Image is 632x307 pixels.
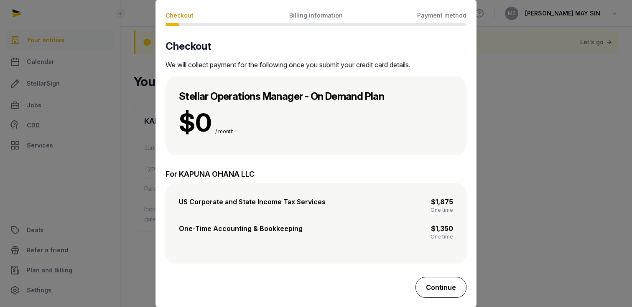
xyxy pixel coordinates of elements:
h2: Stellar Operations Manager - On Demand Plan [179,90,453,103]
span: Checkout [166,11,194,20]
span: $1,350 [431,223,453,233]
span: Payment method [417,11,466,20]
span: $0 [179,110,212,135]
button: Continue [415,277,466,298]
span: / month [215,128,234,135]
h2: Checkout [166,40,466,53]
p: We will collect payment for the following once you submit your credit card details. [166,60,466,70]
h2: US Corporate and State Income Tax Services [179,197,357,207]
div: One time [371,207,453,213]
h2: One-Time Accounting & Bookkeeping [179,223,357,233]
span: Billing information [289,11,343,20]
div: One time [371,233,453,240]
p: For KAPUNA OHANA LLC [166,168,466,180]
span: $1,875 [431,197,453,207]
